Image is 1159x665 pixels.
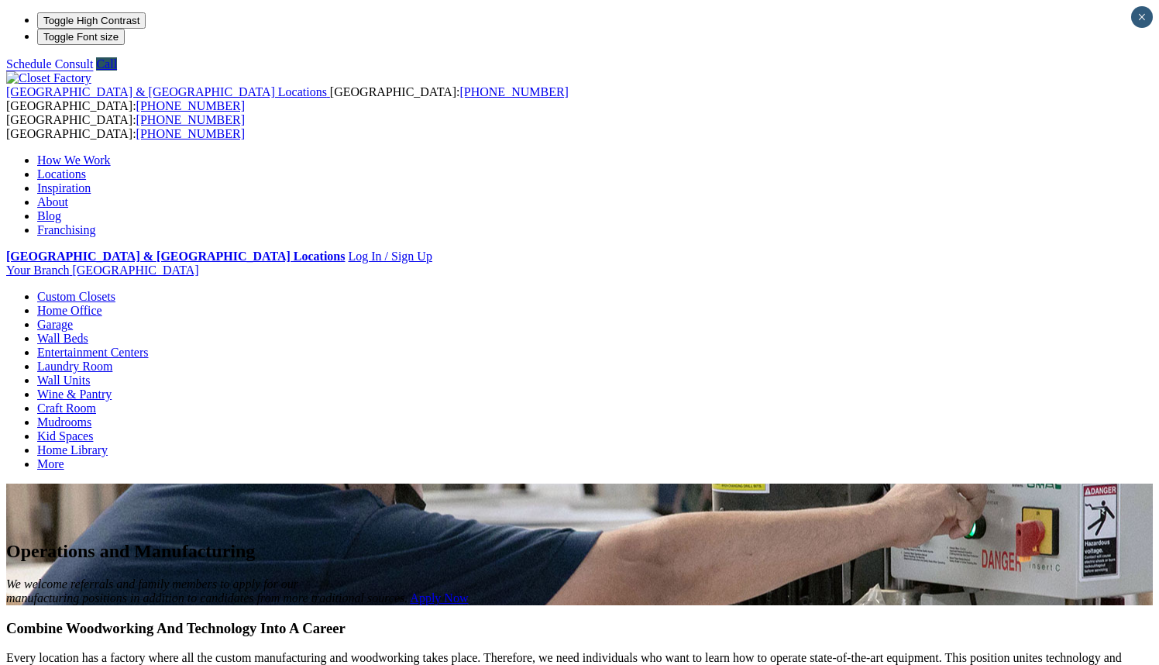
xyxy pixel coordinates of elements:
a: [PHONE_NUMBER] [136,113,245,126]
h3: Combine Woodworking And Technology Into A Career [6,620,1153,637]
a: Garage [37,318,73,331]
a: Custom Closets [37,290,115,303]
h1: Operations and Manufacturing [6,541,1153,562]
a: Franchising [37,223,96,236]
a: [PHONE_NUMBER] [136,99,245,112]
a: Craft Room [37,401,96,415]
span: Your Branch [6,264,69,277]
a: Inspiration [37,181,91,195]
button: Close [1131,6,1153,28]
span: Toggle Font size [43,31,119,43]
a: More menu text will display only on big screen [37,457,64,470]
button: Toggle Font size [37,29,125,45]
a: Log In / Sign Up [348,250,432,263]
a: Apply Now [410,591,468,605]
span: [GEOGRAPHIC_DATA]: [GEOGRAPHIC_DATA]: [6,85,569,112]
a: Wall Beds [37,332,88,345]
span: [GEOGRAPHIC_DATA]: [GEOGRAPHIC_DATA]: [6,113,245,140]
span: [GEOGRAPHIC_DATA] [72,264,198,277]
img: Closet Factory [6,71,91,85]
a: Mudrooms [37,415,91,429]
a: [PHONE_NUMBER] [459,85,568,98]
a: Entertainment Centers [37,346,149,359]
span: [GEOGRAPHIC_DATA] & [GEOGRAPHIC_DATA] Locations [6,85,327,98]
a: About [37,195,68,208]
a: Blog [37,209,61,222]
em: We welcome referrals and family members to apply for our manufacturing positions in addition to c... [6,577,408,605]
a: Call [96,57,117,71]
span: Toggle High Contrast [43,15,139,26]
a: [PHONE_NUMBER] [136,127,245,140]
a: Home Library [37,443,108,457]
a: Schedule Consult [6,57,93,71]
a: How We Work [37,153,111,167]
a: Wine & Pantry [37,388,112,401]
a: Your Branch [GEOGRAPHIC_DATA] [6,264,199,277]
a: [GEOGRAPHIC_DATA] & [GEOGRAPHIC_DATA] Locations [6,250,345,263]
a: Laundry Room [37,360,112,373]
a: Wall Units [37,374,90,387]
button: Toggle High Contrast [37,12,146,29]
a: Kid Spaces [37,429,93,443]
a: Locations [37,167,86,181]
a: Home Office [37,304,102,317]
a: [GEOGRAPHIC_DATA] & [GEOGRAPHIC_DATA] Locations [6,85,330,98]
